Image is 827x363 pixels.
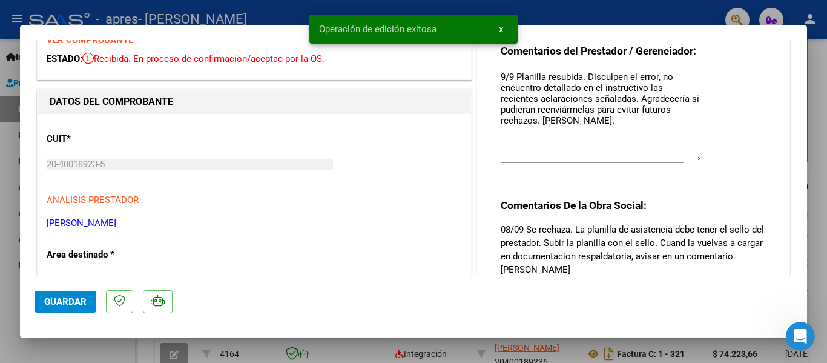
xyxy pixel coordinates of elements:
[47,53,82,64] span: ESTADO:
[35,291,96,313] button: Guardar
[501,199,647,211] strong: Comentarios De la Obra Social:
[786,322,815,351] iframe: Intercom live chat
[47,248,171,262] p: Area destinado *
[489,18,513,40] button: x
[47,216,462,230] p: [PERSON_NAME]
[82,53,325,64] span: Recibida. En proceso de confirmacion/aceptac por la OS.
[44,296,87,307] span: Guardar
[319,23,437,35] span: Operación de edición exitosa
[47,35,133,45] a: VER COMPROBANTE
[50,96,173,107] strong: DATOS DEL COMPROBANTE
[47,132,171,146] p: CUIT
[47,275,92,285] span: Integración
[499,24,503,35] span: x
[477,24,789,331] div: COMENTARIOS
[501,223,766,276] p: 08/09 Se rechaza. La planilla de asistencia debe tener el sello del prestador. Subir la planilla ...
[501,45,696,57] strong: Comentarios del Prestador / Gerenciador:
[47,195,139,205] span: ANALISIS PRESTADOR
